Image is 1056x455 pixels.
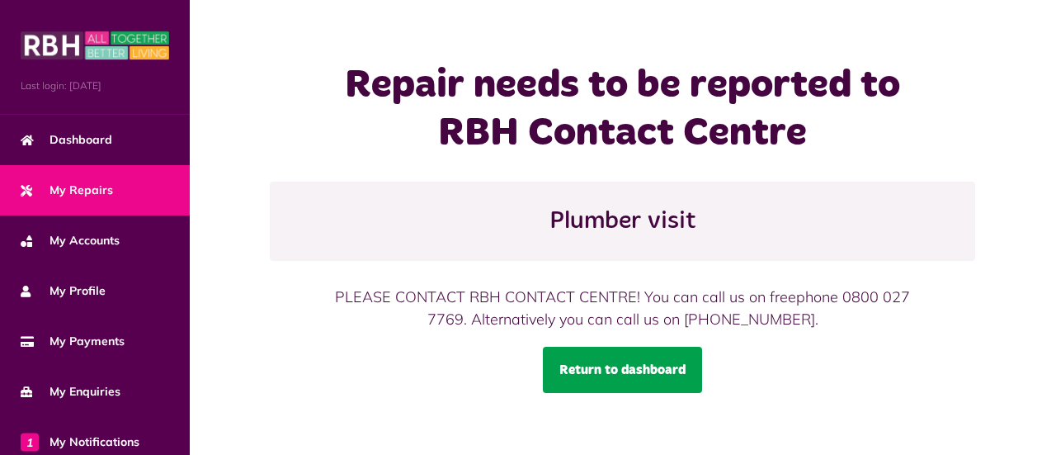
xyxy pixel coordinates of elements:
[21,182,113,199] span: My Repairs
[21,78,169,93] span: Last login: [DATE]
[21,232,120,249] span: My Accounts
[21,434,139,451] span: My Notifications
[543,347,702,393] a: Return to dashboard
[21,383,120,400] span: My Enquiries
[329,286,917,330] div: PLEASE CONTACT RBH CONTACT CENTRE! You can call us on freephone 0800 027 7769. Alternatively you ...
[21,433,39,451] span: 1
[286,206,959,236] h2: Plumber visit
[21,29,169,62] img: MyRBH
[21,333,125,350] span: My Payments
[21,131,112,149] span: Dashboard
[329,62,917,157] h1: Repair needs to be reported to RBH Contact Centre
[21,282,106,300] span: My Profile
